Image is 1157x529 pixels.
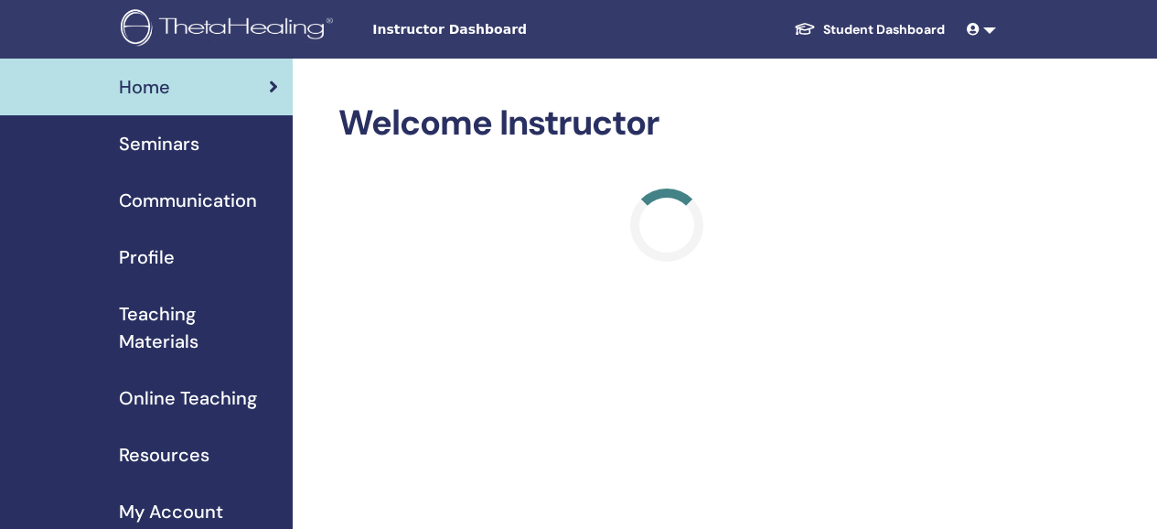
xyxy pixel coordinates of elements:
[119,300,278,355] span: Teaching Materials
[372,20,647,39] span: Instructor Dashboard
[119,243,175,271] span: Profile
[119,187,257,214] span: Communication
[338,103,996,145] h2: Welcome Instructor
[119,384,257,412] span: Online Teaching
[779,13,959,47] a: Student Dashboard
[119,73,170,101] span: Home
[119,441,209,469] span: Resources
[119,498,223,525] span: My Account
[119,130,199,157] span: Seminars
[121,9,339,50] img: logo.png
[794,21,816,37] img: graduation-cap-white.svg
